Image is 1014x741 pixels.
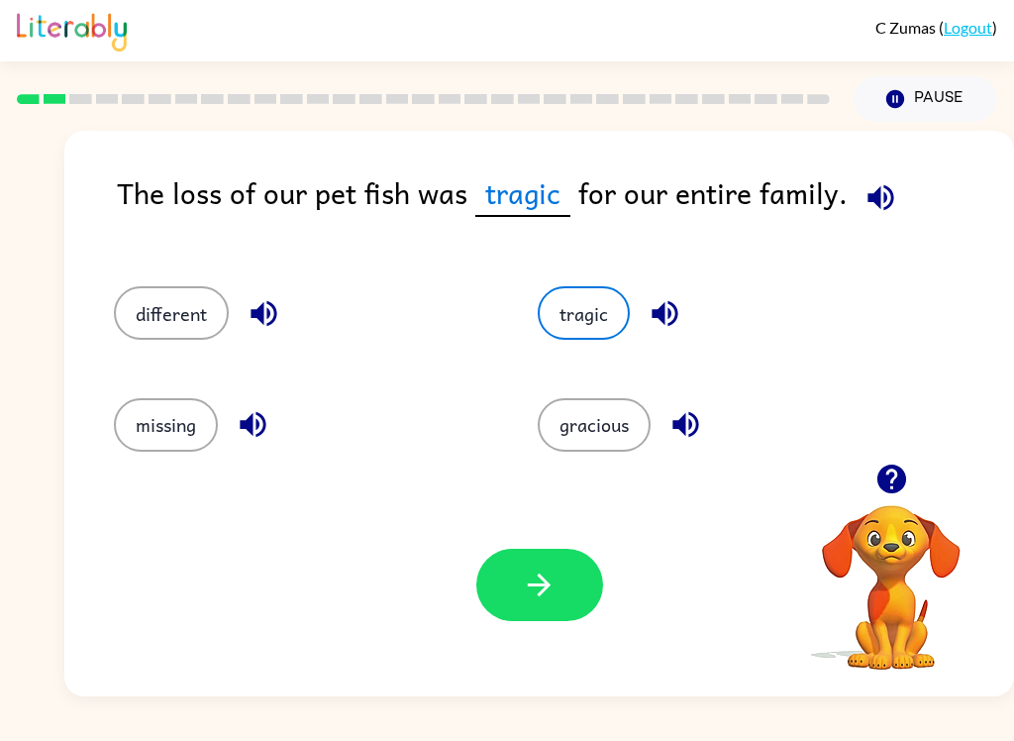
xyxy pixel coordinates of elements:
[792,475,990,673] video: Your browser must support playing .mp4 files to use Literably. Please try using another browser.
[475,170,570,217] span: tragic
[114,398,218,452] button: missing
[944,18,992,37] a: Logout
[854,76,997,122] button: Pause
[875,18,997,37] div: ( )
[875,18,939,37] span: C Zumas
[538,398,651,452] button: gracious
[114,286,229,340] button: different
[117,170,1014,247] div: The loss of our pet fish was for our entire family.
[17,8,127,52] img: Literably
[538,286,630,340] button: tragic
